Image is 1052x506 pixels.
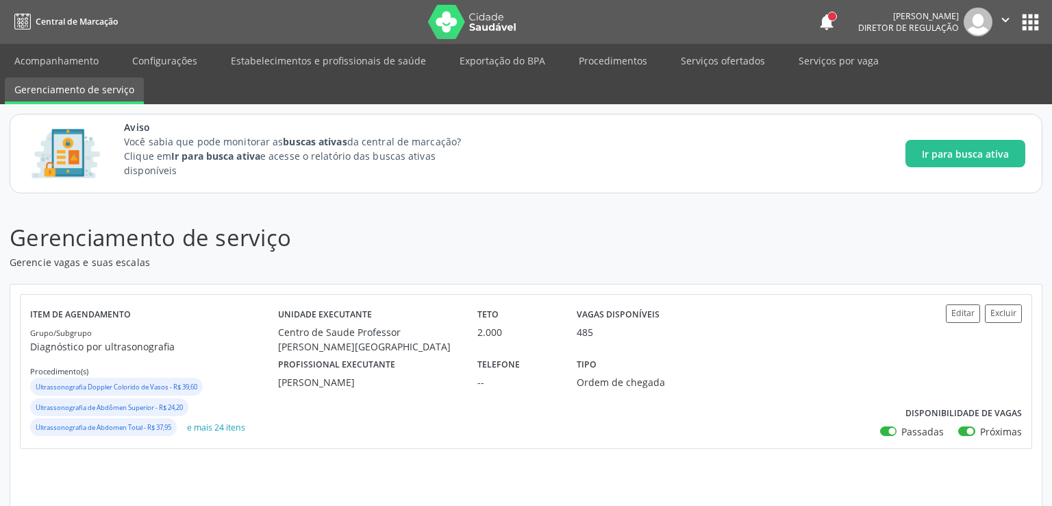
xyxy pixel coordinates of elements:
[124,120,486,134] span: Aviso
[181,418,251,437] button: e mais 24 itens
[569,49,657,73] a: Procedimentos
[477,354,520,375] label: Telefone
[992,8,1018,36] button: 
[922,147,1009,161] span: Ir para busca ativa
[477,304,499,326] label: Teto
[964,8,992,36] img: img
[905,140,1025,167] button: Ir para busca ativa
[858,22,959,34] span: Diretor de regulação
[450,49,555,73] a: Exportação do BPA
[124,134,486,178] p: Você sabia que pode monitorar as da central de marcação? Clique em e acesse o relatório das busca...
[27,123,105,184] img: Imagem de CalloutCard
[1018,10,1042,34] button: apps
[123,49,207,73] a: Configurações
[5,49,108,73] a: Acompanhamento
[980,424,1022,439] label: Próximas
[577,325,593,339] div: 485
[278,325,458,354] div: Centro de Saude Professor [PERSON_NAME][GEOGRAPHIC_DATA]
[283,135,347,148] strong: buscas ativas
[477,375,558,389] div: --
[477,325,558,339] div: 2.000
[30,339,278,354] p: Diagnóstico por ultrasonografia
[36,383,197,391] small: Ultrassonografia Doppler Colorido de Vasos - R$ 39,60
[671,49,775,73] a: Serviços ofertados
[577,304,660,326] label: Vagas disponíveis
[278,304,372,326] label: Unidade executante
[789,49,888,73] a: Serviços por vaga
[10,221,733,255] p: Gerenciamento de serviço
[905,403,1022,424] label: Disponibilidade de vagas
[36,423,171,432] small: Ultrassonografia de Abdomen Total - R$ 37,95
[577,354,597,375] label: Tipo
[985,304,1022,323] button: Excluir
[278,375,458,389] div: [PERSON_NAME]
[30,304,131,326] label: Item de agendamento
[36,403,183,412] small: Ultrassonografia de Abdômen Superior - R$ 24,20
[577,375,707,389] div: Ordem de chegada
[998,12,1013,27] i: 
[817,12,836,32] button: notifications
[10,10,118,33] a: Central de Marcação
[858,10,959,22] div: [PERSON_NAME]
[30,366,88,376] small: Procedimento(s)
[171,149,260,162] strong: Ir para busca ativa
[278,354,395,375] label: Profissional executante
[946,304,980,323] button: Editar
[10,255,733,269] p: Gerencie vagas e suas escalas
[5,77,144,104] a: Gerenciamento de serviço
[221,49,436,73] a: Estabelecimentos e profissionais de saúde
[30,328,92,338] small: Grupo/Subgrupo
[901,424,944,439] label: Passadas
[36,16,118,27] span: Central de Marcação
